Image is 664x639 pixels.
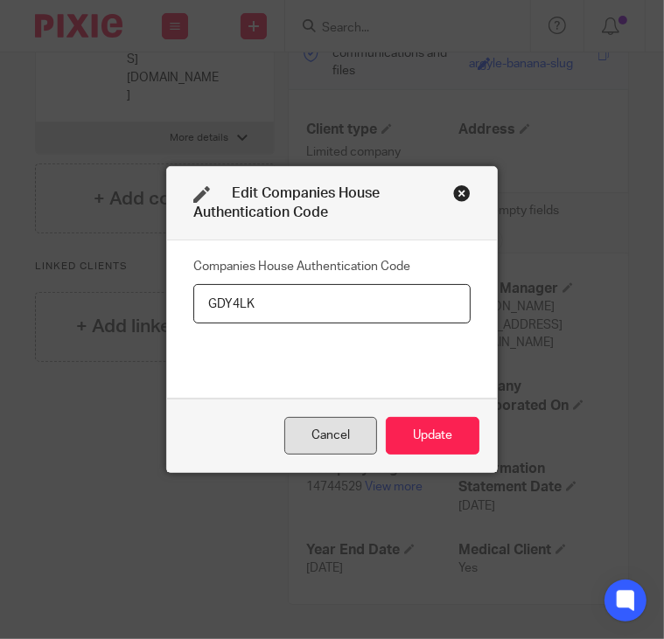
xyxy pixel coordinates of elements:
input: Companies House Authentication Code [193,284,472,323]
div: Close this dialog window [453,184,471,202]
button: Update [386,417,479,455]
span: Edit Companies House Authentication Code [193,186,380,219]
label: Companies House Authentication Code [193,258,410,275]
div: Close this dialog window [284,417,377,455]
